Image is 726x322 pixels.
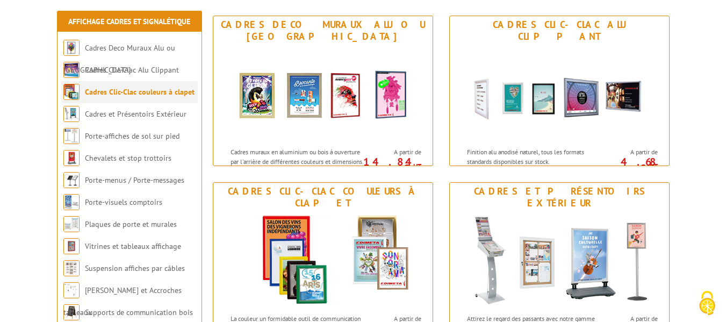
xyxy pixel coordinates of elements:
[63,282,80,298] img: Cimaises et Accroches tableaux
[231,147,364,184] p: Cadres muraux en aluminium ou bois à ouverture par l'arrière de différentes couleurs et dimension...
[413,162,421,171] sup: HT
[694,290,721,317] img: Cookies (fenêtre modale)
[85,241,181,251] a: Vitrines et tableaux affichage
[85,197,162,207] a: Porte-visuels comptoirs
[85,175,184,185] a: Porte-menus / Porte-messages
[216,185,430,209] div: Cadres Clic-Clac couleurs à clapet
[85,219,177,229] a: Plaques de porte et murales
[216,19,430,42] div: Cadres Deco Muraux Alu ou [GEOGRAPHIC_DATA]
[63,194,80,210] img: Porte-visuels comptoirs
[68,17,190,26] a: Affichage Cadres et Signalétique
[63,238,80,254] img: Vitrines et tableaux affichage
[63,84,80,100] img: Cadres Clic-Clac couleurs à clapet
[63,150,80,166] img: Chevalets et stop trottoirs
[63,106,80,122] img: Cadres et Présentoirs Extérieur
[63,43,175,75] a: Cadres Deco Muraux Alu ou [GEOGRAPHIC_DATA]
[467,147,600,166] p: Finition alu anodisé naturel, tous les formats standards disponibles sur stock.
[224,45,422,142] img: Cadres Deco Muraux Alu ou Bois
[603,148,658,156] span: A partir de
[366,148,421,156] span: A partir de
[224,212,422,309] img: Cadres Clic-Clac couleurs à clapet
[85,153,171,163] a: Chevalets et stop trottoirs
[85,87,195,97] a: Cadres Clic-Clac couleurs à clapet
[688,285,726,322] button: Cookies (fenêtre modale)
[63,172,80,188] img: Porte-menus / Porte-messages
[63,40,80,56] img: Cadres Deco Muraux Alu ou Bois
[650,162,658,171] sup: HT
[85,307,193,317] a: Supports de communication bois
[452,19,666,42] div: Cadres Clic-Clac Alu Clippant
[213,16,433,166] a: Cadres Deco Muraux Alu ou [GEOGRAPHIC_DATA] Cadres Deco Muraux Alu ou Bois Cadres muraux en alumi...
[63,128,80,144] img: Porte-affiches de sol sur pied
[63,216,80,232] img: Plaques de porte et murales
[85,131,179,141] a: Porte-affiches de sol sur pied
[63,285,182,317] a: [PERSON_NAME] et Accroches tableaux
[452,185,666,209] div: Cadres et Présentoirs Extérieur
[460,45,659,142] img: Cadres Clic-Clac Alu Clippant
[85,263,185,273] a: Suspension affiches par câbles
[63,260,80,276] img: Suspension affiches par câbles
[361,159,421,171] p: 14.84 €
[598,159,658,171] p: 4.68 €
[449,16,670,166] a: Cadres Clic-Clac Alu Clippant Cadres Clic-Clac Alu Clippant Finition alu anodisé naturel, tous le...
[85,109,186,119] a: Cadres et Présentoirs Extérieur
[85,65,179,75] a: Cadres Clic-Clac Alu Clippant
[460,212,659,309] img: Cadres et Présentoirs Extérieur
